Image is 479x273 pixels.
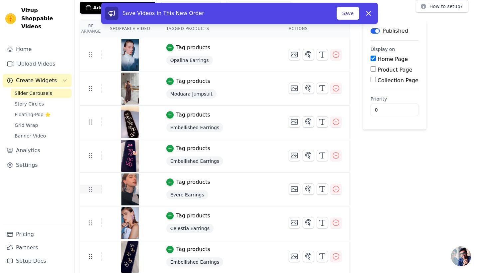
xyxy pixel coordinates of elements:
[102,19,158,38] th: Shoppable Video
[337,7,359,20] button: Save
[176,77,210,85] div: Tag products
[166,212,210,220] button: Tag products
[3,57,72,71] a: Upload Videos
[121,140,139,172] img: tn-a5a8bd69a2914a14b774eb82c7d58b06.png
[166,56,213,65] span: Opalina Earrings
[3,158,72,172] a: Settings
[371,46,395,53] legend: Display on
[121,106,139,138] img: tn-433975b28c0a4bad94ff39914757565a.png
[281,19,349,38] th: Actions
[176,212,210,220] div: Tag products
[11,110,72,119] a: Floating-Pop ⭐
[166,178,210,186] button: Tag products
[166,111,210,119] button: Tag products
[176,245,210,253] div: Tag products
[11,89,72,98] a: Slider Carousels
[289,217,300,228] button: Change Thumbnail
[289,183,300,195] button: Change Thumbnail
[166,245,210,253] button: Tag products
[226,2,292,14] button: Customize Design
[80,19,102,38] th: Re Arrange
[378,56,408,62] label: Home Page
[166,156,223,166] span: Embellished Earrings
[166,190,208,199] span: Evere Earrings
[16,77,57,85] span: Create Widgets
[15,111,51,118] span: Floating-Pop ⭐
[3,144,72,157] a: Analytics
[289,116,300,128] button: Change Thumbnail
[121,207,139,239] img: tn-0ec227a85dce4069af139d1a1c1a3e72.png
[289,251,300,262] button: Change Thumbnail
[11,121,72,130] a: Grid Wrap
[11,99,72,109] a: Story Circles
[451,246,471,266] a: Open chat
[121,241,139,273] img: tn-6a5f4943ae934b27974064883f7aa4c6.png
[3,43,72,56] a: Home
[15,101,44,107] span: Story Circles
[378,67,412,73] label: Product Page
[176,111,210,119] div: Tag products
[176,144,210,152] div: Tag products
[3,254,72,268] a: Setup Docs
[121,73,139,105] img: vizup-images-69f6.png
[176,44,210,52] div: Tag products
[166,144,210,152] button: Tag products
[371,96,418,102] label: Priority
[166,123,223,132] span: Embellished Earrings
[158,19,281,38] th: Tagged Products
[3,241,72,254] a: Partners
[11,131,72,140] a: Banner Video
[15,133,46,139] span: Banner Video
[80,2,155,14] button: Add Videos to Widget
[166,77,210,85] button: Tag products
[378,77,418,84] label: Collection Page
[166,224,214,233] span: Celestia Earrings
[166,44,210,52] button: Tag products
[289,83,300,94] button: Change Thumbnail
[15,122,38,129] span: Grid Wrap
[161,2,221,14] button: Preview Widget
[3,74,72,87] button: Create Widgets
[15,90,52,97] span: Slider Carousels
[289,150,300,161] button: Change Thumbnail
[176,178,210,186] div: Tag products
[121,173,139,205] img: tn-4eb45afaa95841b8b42bfbfacb729094.png
[122,10,204,16] span: Save Videos In This New Order
[383,27,408,35] p: Published
[166,257,223,267] span: Embellished Earrings
[289,49,300,60] button: Change Thumbnail
[166,89,217,99] span: Moduara Jumpsuit
[121,39,139,71] img: tn-ba91dd99ace847ca9a4a95621d5286ea.png
[3,228,72,241] a: Pricing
